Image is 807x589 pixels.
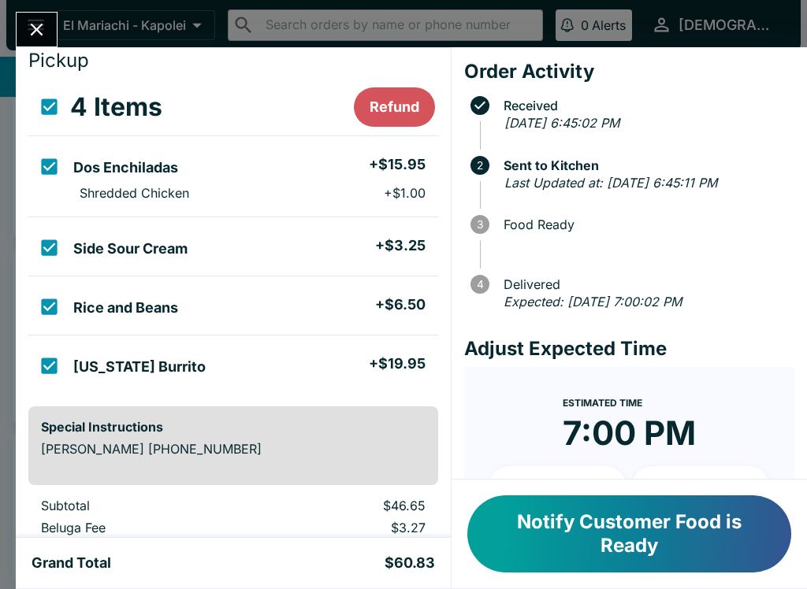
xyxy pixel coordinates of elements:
h5: Grand Total [32,554,111,572]
h4: Adjust Expected Time [464,337,794,361]
h5: + $19.95 [369,354,426,373]
p: [PERSON_NAME] [PHONE_NUMBER] [41,441,426,457]
h3: 4 Items [70,91,162,123]
span: Received [496,98,794,113]
button: Refund [354,87,435,127]
span: Delivered [496,277,794,291]
h5: Rice and Beans [73,298,178,317]
button: + 20 [632,466,769,506]
button: Notify Customer Food is Ready [467,495,791,572]
h5: + $6.50 [375,295,426,314]
h5: + $3.25 [375,236,426,255]
p: $46.65 [272,498,426,513]
h6: Special Instructions [41,419,426,435]
button: Close [17,13,57,46]
em: Expected: [DATE] 7:00:02 PM [504,294,682,309]
time: 7:00 PM [563,413,696,454]
em: Last Updated at: [DATE] 6:45:11 PM [504,175,717,191]
text: 3 [477,218,483,231]
h5: Dos Enchiladas [73,158,178,177]
span: Pickup [28,49,89,72]
p: + $1.00 [384,185,426,201]
h5: $60.83 [385,554,435,572]
p: Shredded Chicken [80,185,189,201]
h4: Order Activity [464,60,794,83]
p: $3.27 [272,520,426,535]
table: orders table [28,79,438,394]
h5: [US_STATE] Burrito [73,357,206,376]
text: 4 [476,278,483,291]
p: Subtotal [41,498,247,513]
span: Estimated Time [563,397,642,409]
h5: Side Sour Cream [73,239,188,258]
span: Food Ready [496,217,794,232]
em: [DATE] 6:45:02 PM [504,115,619,131]
p: Beluga Fee [41,520,247,535]
span: Sent to Kitchen [496,158,794,172]
text: 2 [477,159,483,172]
button: + 10 [489,466,627,506]
h5: + $15.95 [369,155,426,174]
